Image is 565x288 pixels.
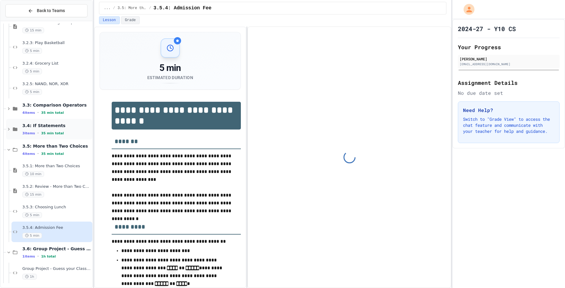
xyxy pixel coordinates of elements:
[5,4,88,17] button: Back to Teams
[22,205,91,210] span: 3.5.3: Choosing Lunch
[22,164,91,169] span: 3.5.1: More than Two Choices
[37,254,39,259] span: •
[121,16,140,24] button: Grade
[41,131,64,135] span: 35 min total
[22,48,42,54] span: 5 min
[460,62,558,66] div: [EMAIL_ADDRESS][DOMAIN_NAME]
[99,16,120,24] button: Lesson
[22,225,91,230] span: 3.5.4: Admission Fee
[117,6,146,11] span: 3.5: More than Two Choices
[113,6,115,11] span: /
[458,89,560,97] div: No due date set
[22,69,42,74] span: 5 min
[37,131,39,136] span: •
[460,56,558,62] div: [PERSON_NAME]
[22,143,91,149] span: 3.5: More than Two Choices
[22,212,42,218] span: 5 min
[458,24,516,33] h1: 2024-27 - Y10 CS
[22,131,35,135] span: 3 items
[37,151,39,156] span: •
[37,110,39,115] span: •
[22,102,91,108] span: 3.3: Comparison Operators
[37,8,65,14] span: Back to Teams
[22,61,91,66] span: 3.2.4: Grocery List
[458,43,560,51] h2: Your Progress
[458,78,560,87] h2: Assignment Details
[22,184,91,189] span: 3.5.2: Review - More than Two Choices
[22,111,35,115] span: 4 items
[22,27,44,33] span: 15 min
[463,116,554,134] p: Switch to "Grade View" to access the chat feature and communicate with your teacher for help and ...
[22,233,42,238] span: 5 min
[147,62,193,73] div: 5 min
[41,152,64,156] span: 35 min total
[22,89,42,95] span: 5 min
[154,5,212,12] span: 3.5.4: Admission Fee
[22,123,91,128] span: 3.4: If Statements
[41,254,56,258] span: 1h total
[104,6,111,11] span: ...
[22,40,91,46] span: 3.2.3: Play Basketball
[22,152,35,156] span: 4 items
[41,111,64,115] span: 35 min total
[149,6,151,11] span: /
[22,192,44,197] span: 15 min
[22,246,91,251] span: 3.6: Group Project - Guess your Classmates!
[22,82,91,87] span: 3.2.5: NAND, NOR, XOR
[22,274,37,280] span: 1h
[147,75,193,81] div: Estimated Duration
[22,254,35,258] span: 1 items
[22,266,91,271] span: Group Project - Guess your Classmates!
[463,107,554,114] h3: Need Help?
[22,171,44,177] span: 10 min
[457,2,476,16] div: My Account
